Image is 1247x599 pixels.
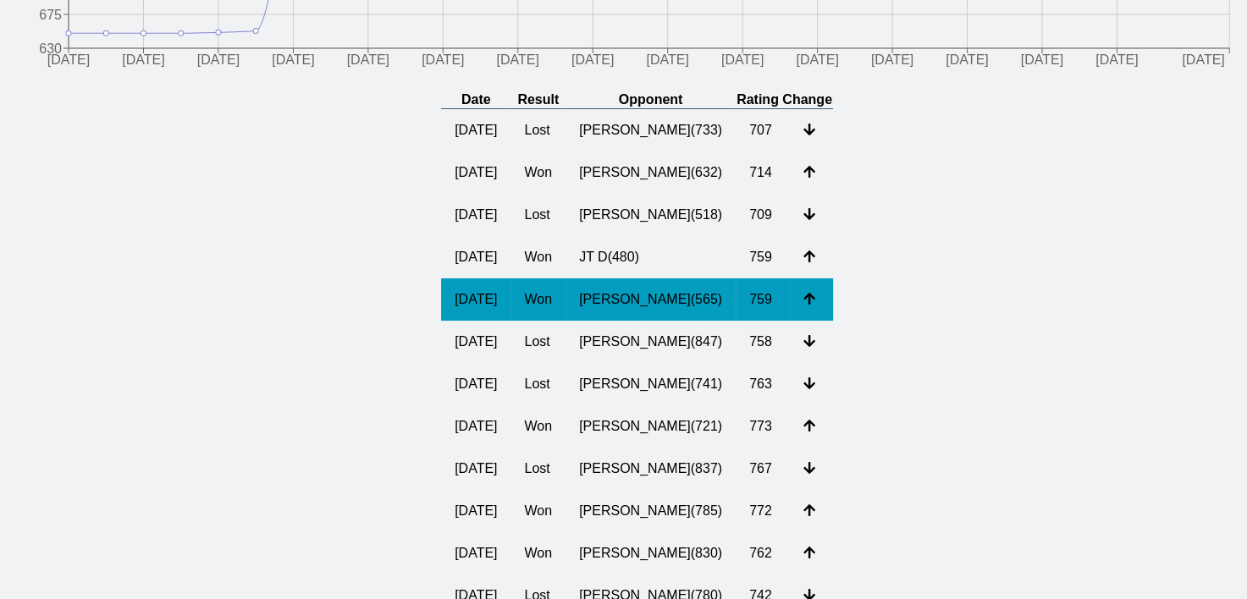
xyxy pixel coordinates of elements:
[566,278,736,321] td: [PERSON_NAME] ( 565 )
[566,236,736,278] td: JT D ( 480 )
[646,53,688,68] tspan: [DATE]
[441,490,510,532] td: [DATE]
[566,194,736,236] td: [PERSON_NAME] ( 518 )
[566,532,736,574] td: [PERSON_NAME] ( 830 )
[510,109,566,152] td: Lost
[736,448,790,490] td: 767
[566,91,736,109] th: Opponent
[510,490,566,532] td: Won
[736,532,790,574] td: 762
[1021,53,1063,68] tspan: [DATE]
[441,91,510,109] th: Date
[946,53,988,68] tspan: [DATE]
[510,194,566,236] td: Lost
[510,448,566,490] td: Lost
[441,321,510,363] td: [DATE]
[566,109,736,152] td: [PERSON_NAME] ( 733 )
[441,448,510,490] td: [DATE]
[566,490,736,532] td: [PERSON_NAME] ( 785 )
[566,405,736,448] td: [PERSON_NAME] ( 721 )
[566,363,736,405] td: [PERSON_NAME] ( 741 )
[736,151,790,194] td: 714
[566,321,736,363] td: [PERSON_NAME] ( 847 )
[871,53,913,68] tspan: [DATE]
[736,363,790,405] td: 763
[441,278,510,321] td: [DATE]
[721,53,764,68] tspan: [DATE]
[422,53,464,68] tspan: [DATE]
[441,109,510,152] td: [DATE]
[441,532,510,574] td: [DATE]
[441,236,510,278] td: [DATE]
[510,236,566,278] td: Won
[736,405,790,448] td: 773
[510,278,566,321] td: Won
[1095,53,1138,68] tspan: [DATE]
[47,53,90,68] tspan: [DATE]
[571,53,614,68] tspan: [DATE]
[39,41,62,56] tspan: 630
[441,405,510,448] td: [DATE]
[1182,53,1224,68] tspan: [DATE]
[39,8,62,22] tspan: 675
[736,109,790,152] td: 707
[736,236,790,278] td: 759
[736,278,790,321] td: 759
[122,53,164,68] tspan: [DATE]
[566,151,736,194] td: [PERSON_NAME] ( 632 )
[272,53,314,68] tspan: [DATE]
[566,448,736,490] td: [PERSON_NAME] ( 837 )
[736,321,790,363] td: 758
[736,490,790,532] td: 772
[736,91,833,109] th: Rating Change
[441,151,510,194] td: [DATE]
[497,53,539,68] tspan: [DATE]
[510,363,566,405] td: Lost
[441,363,510,405] td: [DATE]
[796,53,838,68] tspan: [DATE]
[510,405,566,448] td: Won
[197,53,240,68] tspan: [DATE]
[441,194,510,236] td: [DATE]
[347,53,389,68] tspan: [DATE]
[510,91,566,109] th: Result
[510,151,566,194] td: Won
[510,532,566,574] td: Won
[510,321,566,363] td: Lost
[736,194,790,236] td: 709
